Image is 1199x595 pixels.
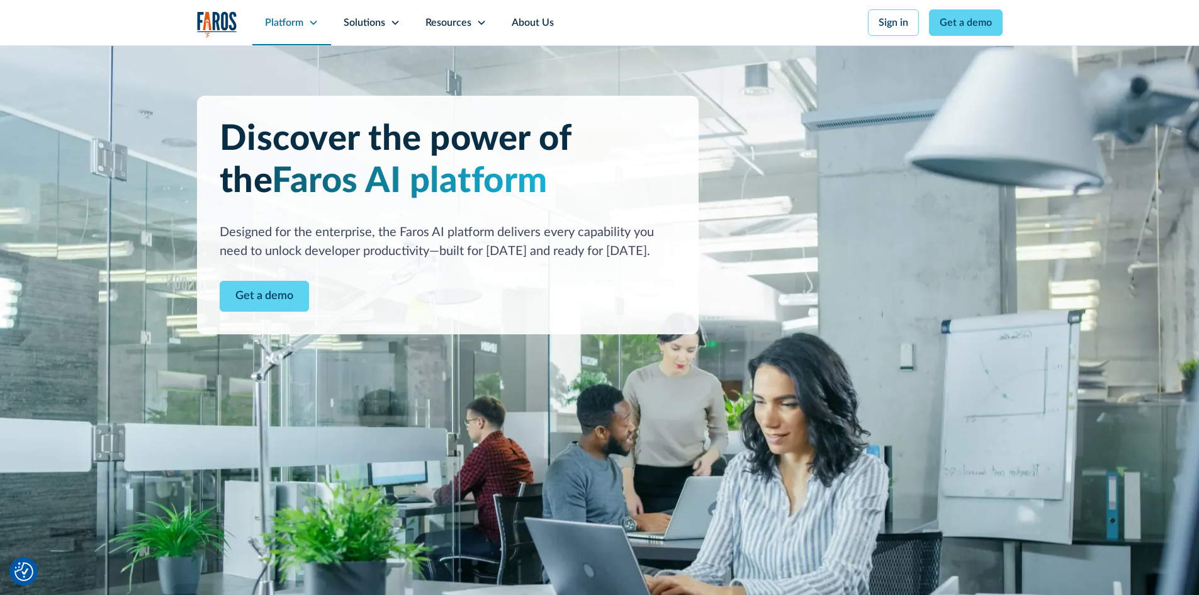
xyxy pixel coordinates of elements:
[197,11,237,37] img: Logo of the analytics and reporting company Faros.
[220,118,676,203] h1: Discover the power of the
[14,562,33,581] img: Revisit consent button
[197,11,237,37] a: home
[344,15,385,30] div: Solutions
[425,15,471,30] div: Resources
[265,15,303,30] div: Platform
[220,223,676,261] div: Designed for the enterprise, the Faros AI platform delivers every capability you need to unlock d...
[14,562,33,581] button: Cookie Settings
[272,164,548,199] span: Faros AI platform
[929,9,1003,36] a: Get a demo
[868,9,919,36] a: Sign in
[220,281,309,312] a: Contact Modal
